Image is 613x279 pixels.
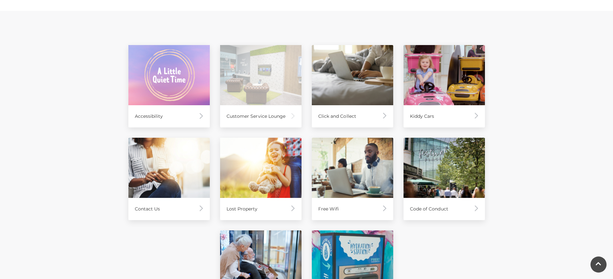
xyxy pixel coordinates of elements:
[220,138,302,220] a: Lost Property
[220,198,302,220] div: Lost Property
[128,45,210,127] a: Accessibility
[128,138,210,220] a: Contact Us
[312,198,393,220] div: Free Wifi
[220,45,302,127] a: Customer Service Lounge
[128,105,210,127] div: Accessibility
[404,138,485,220] a: Code of Conduct
[220,105,302,127] div: Customer Service Lounge
[404,198,485,220] div: Code of Conduct
[312,45,393,127] a: Click and Collect
[128,198,210,220] div: Contact Us
[312,105,393,127] div: Click and Collect
[404,45,485,127] a: Kiddy Cars
[312,138,393,220] a: Free Wifi
[404,105,485,127] div: Kiddy Cars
